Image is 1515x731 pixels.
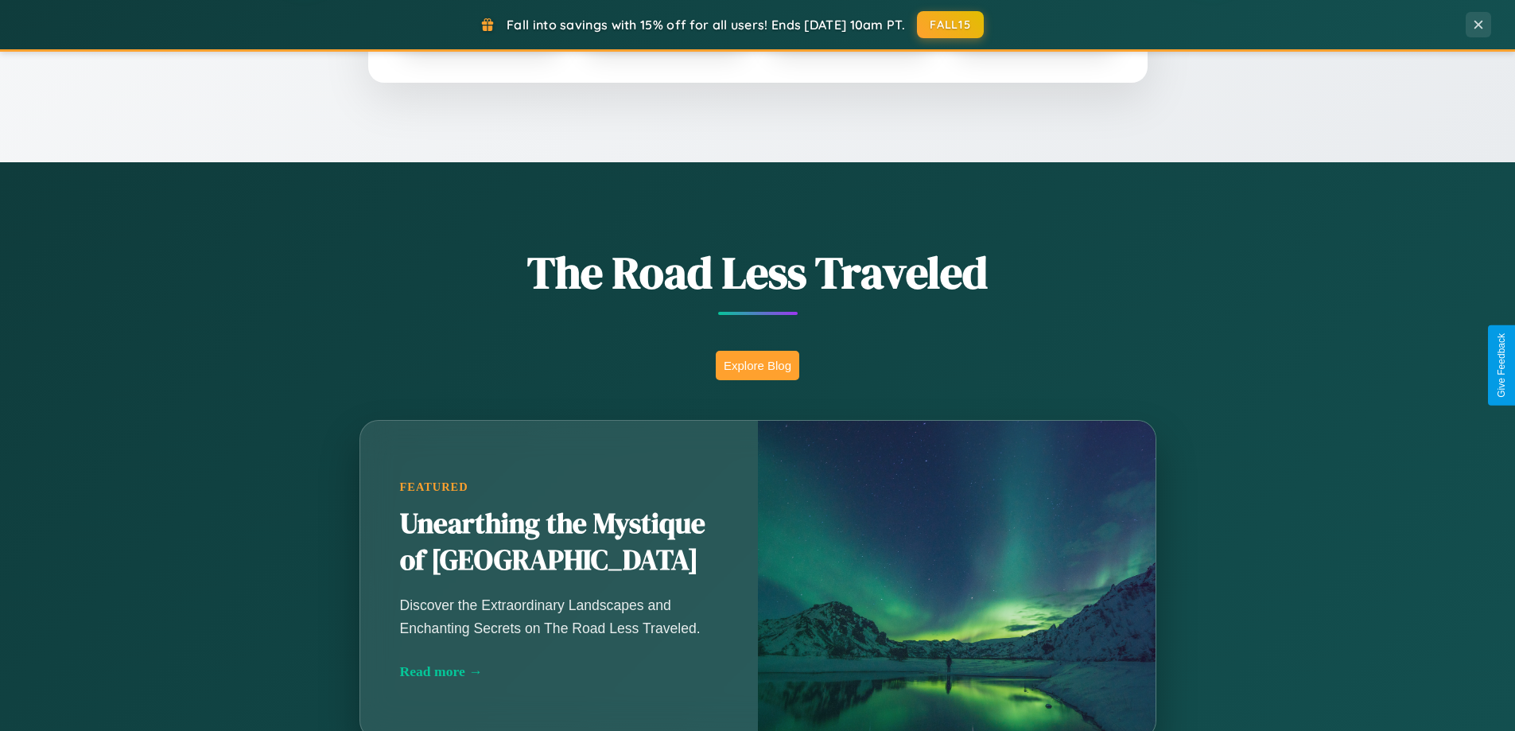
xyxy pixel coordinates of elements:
div: Read more → [400,663,718,680]
div: Give Feedback [1496,333,1507,398]
button: Explore Blog [716,351,799,380]
h1: The Road Less Traveled [281,242,1235,303]
p: Discover the Extraordinary Landscapes and Enchanting Secrets on The Road Less Traveled. [400,594,718,639]
h2: Unearthing the Mystique of [GEOGRAPHIC_DATA] [400,506,718,579]
div: Featured [400,480,718,494]
button: FALL15 [917,11,984,38]
span: Fall into savings with 15% off for all users! Ends [DATE] 10am PT. [507,17,905,33]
